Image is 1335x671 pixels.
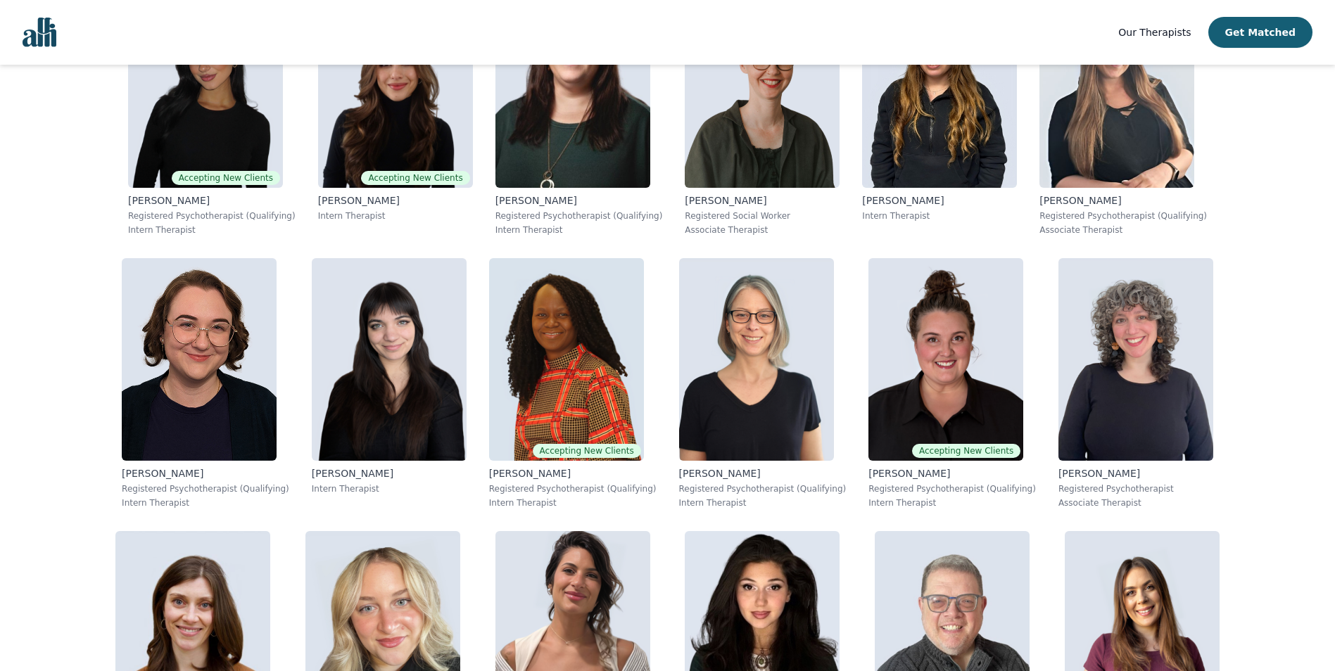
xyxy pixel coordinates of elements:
[1208,17,1312,48] button: Get Matched
[868,497,1036,509] p: Intern Therapist
[312,258,467,461] img: Christina_Johnson
[685,193,840,207] p: [PERSON_NAME]
[478,247,668,520] a: Grace_NyamweyaAccepting New Clients[PERSON_NAME]Registered Psychotherapist (Qualifying)Intern The...
[912,444,1020,458] span: Accepting New Clients
[679,497,847,509] p: Intern Therapist
[679,258,834,461] img: Meghan_Dudley
[668,247,858,520] a: Meghan_Dudley[PERSON_NAME]Registered Psychotherapist (Qualifying)Intern Therapist
[128,193,296,207] p: [PERSON_NAME]
[868,483,1036,494] p: Registered Psychotherapist (Qualifying)
[495,193,663,207] p: [PERSON_NAME]
[857,247,1047,520] a: Janelle_RushtonAccepting New Clients[PERSON_NAME]Registered Psychotherapist (Qualifying)Intern Th...
[1058,466,1213,480] p: [PERSON_NAME]
[489,466,657,480] p: [PERSON_NAME]
[361,171,469,185] span: Accepting New Clients
[1058,258,1213,461] img: Jordan_Nardone
[679,466,847,480] p: [PERSON_NAME]
[489,483,657,494] p: Registered Psychotherapist (Qualifying)
[495,210,663,222] p: Registered Psychotherapist (Qualifying)
[122,258,277,461] img: Rose_Willow
[318,210,473,222] p: Intern Therapist
[1047,247,1225,520] a: Jordan_Nardone[PERSON_NAME]Registered PsychotherapistAssociate Therapist
[312,483,467,494] p: Intern Therapist
[122,497,289,509] p: Intern Therapist
[23,18,56,47] img: alli logo
[122,466,289,480] p: [PERSON_NAME]
[1058,483,1213,494] p: Registered Psychotherapist
[868,258,1023,461] img: Janelle_Rushton
[679,483,847,494] p: Registered Psychotherapist (Qualifying)
[495,224,663,236] p: Intern Therapist
[868,466,1036,480] p: [PERSON_NAME]
[1039,210,1207,222] p: Registered Psychotherapist (Qualifying)
[685,224,840,236] p: Associate Therapist
[1118,24,1191,41] a: Our Therapists
[1039,193,1207,207] p: [PERSON_NAME]
[128,210,296,222] p: Registered Psychotherapist (Qualifying)
[110,247,300,520] a: Rose_Willow[PERSON_NAME]Registered Psychotherapist (Qualifying)Intern Therapist
[312,466,467,480] p: [PERSON_NAME]
[862,193,1017,207] p: [PERSON_NAME]
[862,210,1017,222] p: Intern Therapist
[489,497,657,509] p: Intern Therapist
[1039,224,1207,236] p: Associate Therapist
[685,210,840,222] p: Registered Social Worker
[300,247,478,520] a: Christina_Johnson[PERSON_NAME]Intern Therapist
[172,171,280,185] span: Accepting New Clients
[128,224,296,236] p: Intern Therapist
[318,193,473,207] p: [PERSON_NAME]
[489,258,644,461] img: Grace_Nyamweya
[1058,497,1213,509] p: Associate Therapist
[122,483,289,494] p: Registered Psychotherapist (Qualifying)
[1118,27,1191,38] span: Our Therapists
[533,444,641,458] span: Accepting New Clients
